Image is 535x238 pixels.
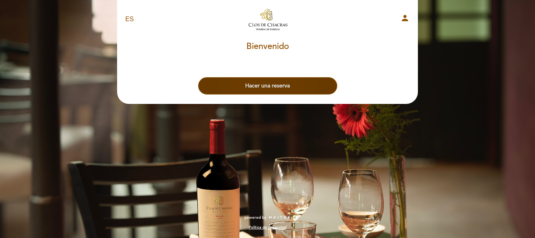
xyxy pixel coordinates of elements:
button: person [400,13,410,25]
img: MEITRE [268,216,291,220]
a: Clos Restó [219,9,316,30]
button: Hacer una reserva [198,77,337,94]
a: powered by [244,215,291,220]
a: Política de privacidad [249,225,286,230]
h1: Bienvenido [246,42,289,51]
span: powered by [244,215,266,220]
i: person [400,13,410,23]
